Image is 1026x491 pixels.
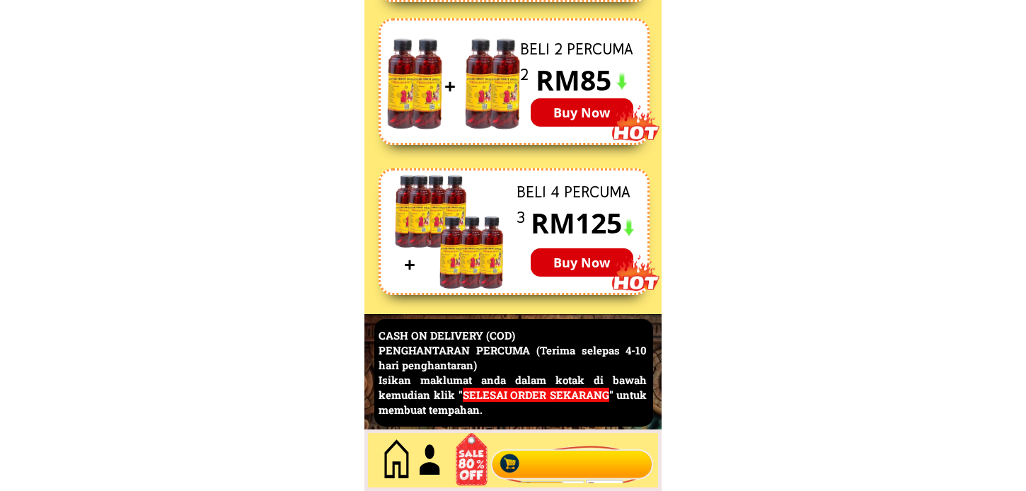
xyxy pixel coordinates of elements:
h3: + [404,248,417,280]
h3: BELI 2 PERCUMA 2 [520,37,645,86]
h3: CASH ON DELIVERY (COD) PENGHANTARAN PERCUMA (Terima selepas 4-10 hari penghantaran) Isikan maklum... [379,328,647,417]
h3: RM125 [531,201,623,245]
p: Buy Now [531,248,633,277]
h3: BELI 4 PERCUMA 3 [517,180,642,229]
h3: + [444,70,457,102]
p: Buy Now [531,98,633,127]
span: SELESAI ORDER SEKARANG [463,388,609,402]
